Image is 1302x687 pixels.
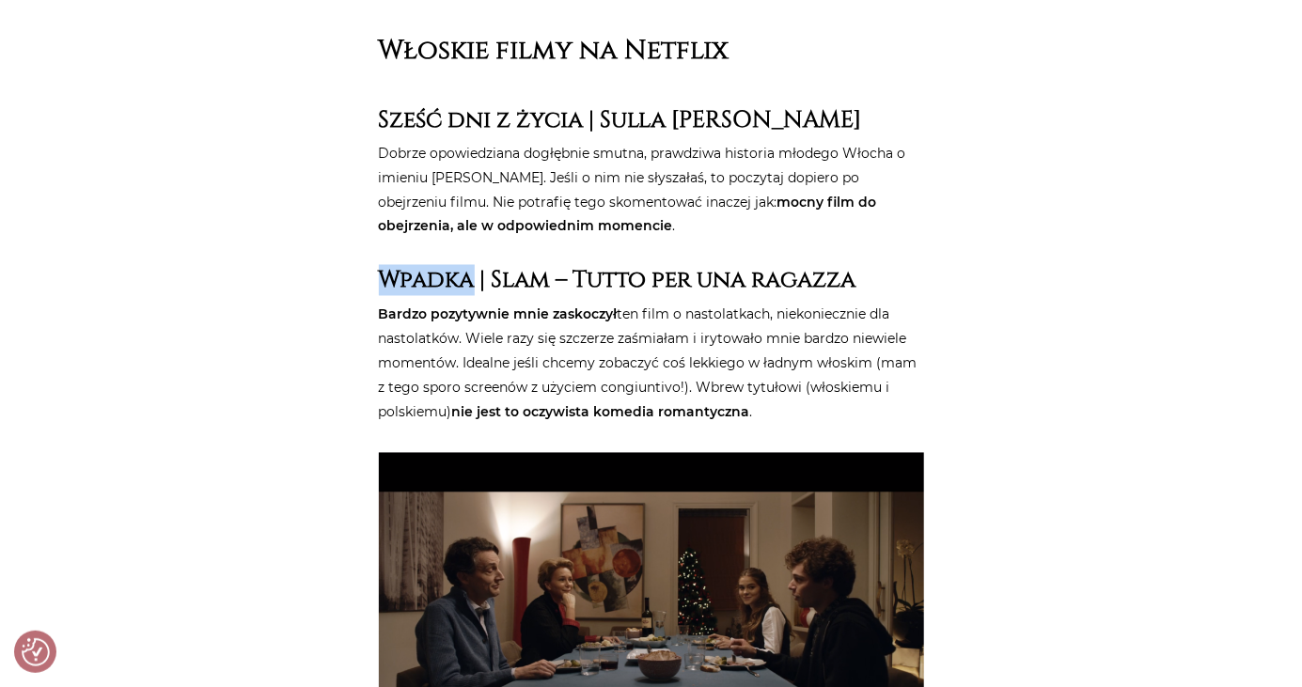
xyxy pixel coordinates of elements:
button: Preferencje co do zgód [22,638,50,666]
p: Dobrze opowiedziana dogłębnie smutna, prawdziwa historia młodego Włocha o imieniu [PERSON_NAME]. ... [379,141,924,239]
strong: Sześć dni z życia | Sulla [PERSON_NAME] [379,104,862,135]
p: ten film o nastolatkach, niekoniecznie dla nastolatków. Wiele razy się szczerze zaśmiałam i iryto... [379,303,924,425]
strong: Włoskie filmy na Netflix [379,33,729,68]
strong: Wpadka | Slam – Tutto per una ragazza [379,265,856,296]
img: Revisit consent button [22,638,50,666]
strong: Bardzo pozytywnie mnie zaskoczył [379,306,618,323]
strong: nie jest to oczywista komedia romantyczna [452,404,750,421]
